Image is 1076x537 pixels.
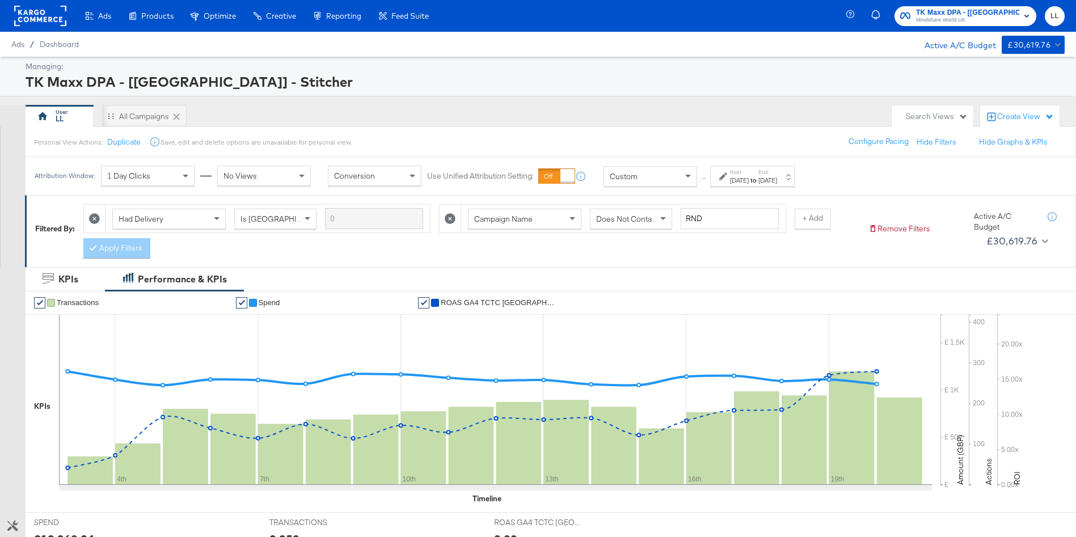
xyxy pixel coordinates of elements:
[596,214,658,224] span: Does Not Contain
[34,138,103,147] div: Personal View Actions:
[418,297,429,308] a: ✔
[474,214,533,224] span: Campaign Name
[240,214,327,224] span: Is [GEOGRAPHIC_DATA]
[730,168,749,176] label: Start:
[108,113,114,119] div: Drag to reorder tab
[138,273,227,286] div: Performance & KPIs
[795,209,831,229] button: + Add
[982,232,1050,250] button: £30,619.76
[107,171,150,181] span: 1 Day Clicks
[34,172,95,180] div: Attribution Window:
[427,171,534,182] label: Use Unified Attribution Setting:
[1012,471,1022,485] text: ROI
[325,208,423,229] input: Enter a search term
[34,401,50,412] div: KPIs
[1049,10,1060,23] span: LL
[868,223,930,234] button: Remove Filters
[681,208,779,229] input: Enter a search term
[236,297,247,308] a: ✔
[1007,38,1050,52] div: £30,619.76
[326,11,361,20] span: Reporting
[984,458,994,485] text: Actions
[204,11,236,20] span: Optimize
[266,11,296,20] span: Creative
[119,111,169,122] div: All Campaigns
[391,11,429,20] span: Feed Suite
[161,138,352,147] div: Save, edit and delete options are unavailable for personal view.
[26,61,1062,72] div: Managing:
[24,40,40,49] span: /
[986,232,1037,250] div: £30,619.76
[916,16,1019,25] span: Mindshare World UK
[913,36,996,53] div: Active A/C Budget
[58,273,78,286] div: KPIs
[56,113,64,124] div: LL
[610,171,638,181] span: Custom
[11,40,24,49] span: Ads
[916,7,1019,19] span: TK Maxx DPA - [[GEOGRAPHIC_DATA]] - Stitcher
[259,298,280,307] span: Spend
[906,111,968,122] div: Search Views
[223,171,257,181] span: No Views
[494,517,579,528] span: ROAS GA4 TCTC [GEOGRAPHIC_DATA]
[730,176,749,185] div: [DATE]
[107,137,141,147] button: Duplicate
[269,517,355,528] span: TRANSACTIONS
[955,435,965,485] text: Amount (GBP)
[40,40,79,49] a: Dashboard
[758,176,777,185] div: [DATE]
[119,214,163,224] span: Had Delivery
[141,11,174,20] span: Products
[334,171,375,181] span: Conversion
[979,137,1048,147] button: Hide Graphs & KPIs
[841,132,917,152] button: Configure Pacing
[917,137,956,147] button: Hide Filters
[98,11,111,20] span: Ads
[34,517,119,528] span: SPEND
[974,211,1036,232] div: Active A/C Budget
[758,168,777,176] label: End:
[1045,6,1065,26] button: LL
[472,493,501,504] div: Timeline
[698,176,709,180] span: ↑
[749,176,758,184] strong: to
[997,111,1054,122] div: Create View
[34,297,45,308] a: ✔
[35,223,75,234] div: Filtered By:
[26,72,1062,91] div: TK Maxx DPA - [[GEOGRAPHIC_DATA]] - Stitcher
[441,298,554,307] span: ROAS GA4 TCTC [GEOGRAPHIC_DATA]
[57,298,99,307] span: Transactions
[894,6,1036,26] button: TK Maxx DPA - [[GEOGRAPHIC_DATA]] - StitcherMindshare World UK
[1002,36,1065,54] button: £30,619.76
